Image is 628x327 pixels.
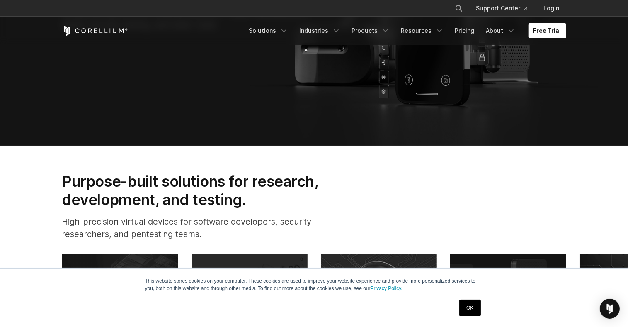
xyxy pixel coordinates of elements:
[244,23,566,38] div: Navigation Menu
[62,26,128,36] a: Corellium Home
[295,23,345,38] a: Industries
[244,23,293,38] a: Solutions
[321,254,437,326] img: Malware & Threat Research
[347,23,395,38] a: Products
[470,1,534,16] a: Support Center
[62,172,345,209] h2: Purpose-built solutions for research, development, and testing.
[600,299,620,319] div: Open Intercom Messenger
[396,23,449,38] a: Resources
[145,277,483,292] p: This website stores cookies on your computer. These cookies are used to improve your website expe...
[459,300,480,316] a: OK
[450,254,566,326] img: IoT DevOps
[481,23,520,38] a: About
[62,254,178,326] img: Mobile App Pentesting
[529,23,566,38] a: Free Trial
[371,286,403,291] a: Privacy Policy.
[62,215,345,240] p: High-precision virtual devices for software developers, security researchers, and pentesting teams.
[451,1,466,16] button: Search
[192,254,308,326] img: Mobile Vulnerability Research
[537,1,566,16] a: Login
[445,1,566,16] div: Navigation Menu
[450,23,480,38] a: Pricing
